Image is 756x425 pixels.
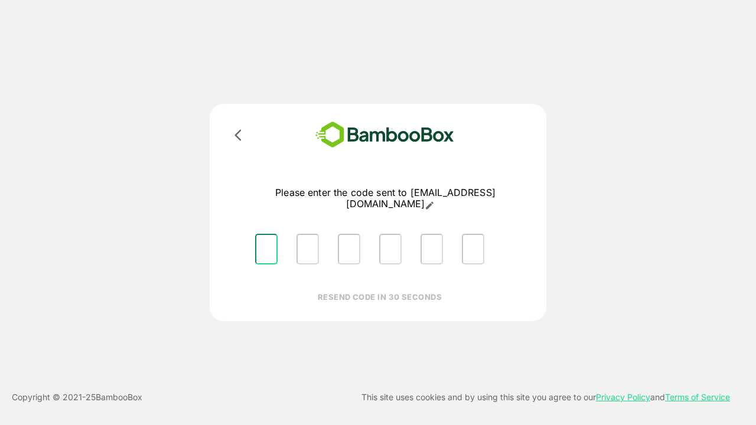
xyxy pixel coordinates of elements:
input: Please enter OTP character 5 [421,234,443,264]
input: Please enter OTP character 1 [255,234,278,264]
input: Please enter OTP character 2 [296,234,319,264]
img: bamboobox [298,118,471,152]
a: Privacy Policy [596,392,650,402]
input: Please enter OTP character 4 [379,234,402,264]
input: Please enter OTP character 3 [338,234,360,264]
p: Please enter the code sent to [EMAIL_ADDRESS][DOMAIN_NAME] [246,187,525,210]
p: This site uses cookies and by using this site you agree to our and [361,390,730,404]
input: Please enter OTP character 6 [462,234,484,264]
a: Terms of Service [665,392,730,402]
p: Copyright © 2021- 25 BambooBox [12,390,142,404]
